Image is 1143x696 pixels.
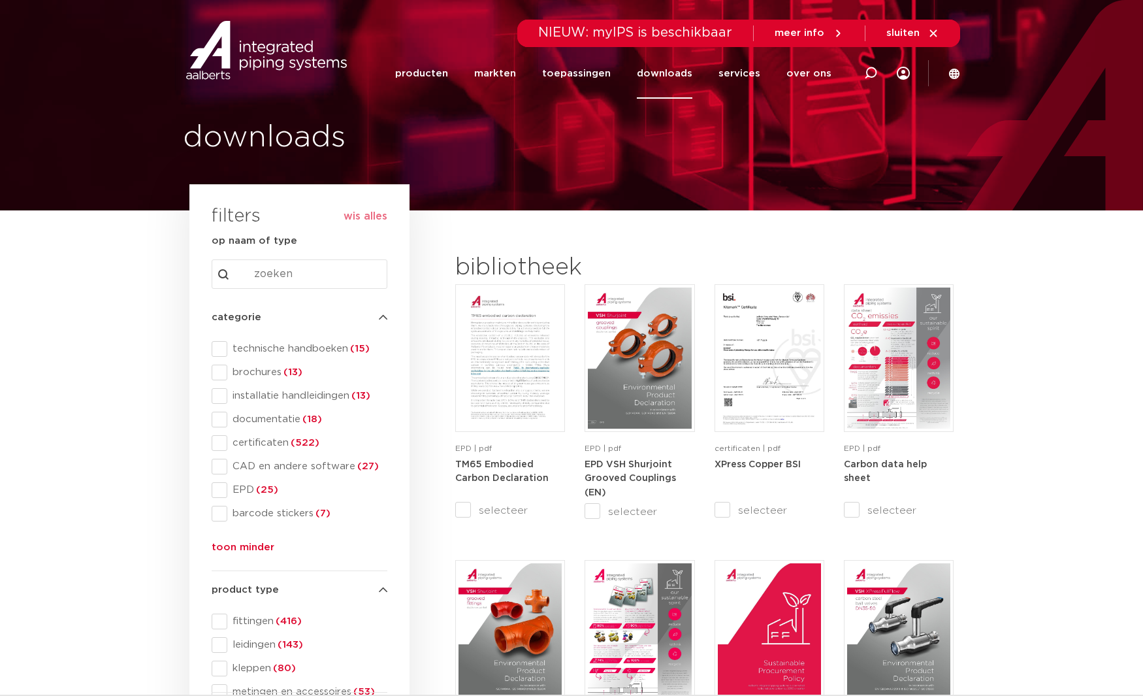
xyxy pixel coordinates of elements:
[455,460,549,484] strong: TM65 Embodied Carbon Declaration
[585,444,621,452] span: EPD | pdf
[455,252,688,284] h2: bibliotheek
[212,582,387,598] h4: product type
[844,460,927,484] strong: Carbon data help sheet
[212,637,387,653] div: leidingen(143)
[585,504,694,520] label: selecteer
[349,391,370,401] span: (13)
[227,437,387,450] span: certificaten
[847,288,950,429] img: NL-Carbon-data-help-sheet-pdf.jpg
[227,484,387,497] span: EPD
[844,459,927,484] a: Carbon data help sheet
[212,482,387,498] div: EPD(25)
[227,413,387,426] span: documentatie
[282,367,302,377] span: (13)
[212,412,387,427] div: documentatie(18)
[886,28,920,38] span: sluiten
[276,640,303,650] span: (143)
[212,459,387,474] div: CAD en andere software(27)
[271,663,296,673] span: (80)
[588,288,691,429] img: VSH-Shurjoint-Grooved-Couplings_A4EPD_5011512_EN-pdf.jpg
[212,506,387,522] div: barcode stickers(7)
[355,461,379,471] span: (27)
[212,661,387,676] div: kleppen(80)
[585,460,676,497] strong: EPD VSH Shurjoint Grooved Couplings (EN)
[455,503,565,518] label: selecteer
[715,503,824,518] label: selecteer
[775,27,844,39] a: meer info
[212,201,261,233] h3: filters
[227,615,387,628] span: fittingen
[212,365,387,380] div: brochures(13)
[227,389,387,403] span: installatie handleidingen
[455,444,492,452] span: EPD | pdf
[715,459,801,469] a: XPress Copper BSI
[775,28,824,38] span: meer info
[715,460,801,469] strong: XPress Copper BSI
[227,662,387,675] span: kleppen
[344,210,387,223] button: wis alles
[227,638,387,652] span: leidingen
[183,117,565,159] h1: downloads
[254,485,278,495] span: (25)
[718,48,760,99] a: services
[227,507,387,520] span: barcode stickers
[715,444,781,452] span: certificaten | pdf
[274,616,302,626] span: (416)
[300,414,322,424] span: (18)
[542,48,611,99] a: toepassingen
[718,288,821,429] img: XPress_Koper_BSI-pdf.jpg
[212,341,387,357] div: technische handboeken(15)
[585,459,676,497] a: EPD VSH Shurjoint Grooved Couplings (EN)
[227,460,387,473] span: CAD en andere software
[538,26,732,39] span: NIEUW: myIPS is beschikbaar
[637,48,692,99] a: downloads
[212,388,387,404] div: installatie handleidingen(13)
[844,503,954,518] label: selecteer
[212,435,387,451] div: certificaten(522)
[844,444,880,452] span: EPD | pdf
[395,48,448,99] a: producten
[474,48,516,99] a: markten
[212,614,387,629] div: fittingen(416)
[212,236,297,246] strong: op naam of type
[227,366,387,379] span: brochures
[455,459,549,484] a: TM65 Embodied Carbon Declaration
[314,508,330,518] span: (7)
[395,48,831,99] nav: Menu
[459,288,562,429] img: TM65-Embodied-Carbon-Declaration-pdf.jpg
[212,310,387,325] h4: categorie
[212,540,274,561] button: toon minder
[886,27,939,39] a: sluiten
[786,48,831,99] a: over ons
[289,438,319,448] span: (522)
[348,344,370,354] span: (15)
[227,342,387,356] span: technische handboeken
